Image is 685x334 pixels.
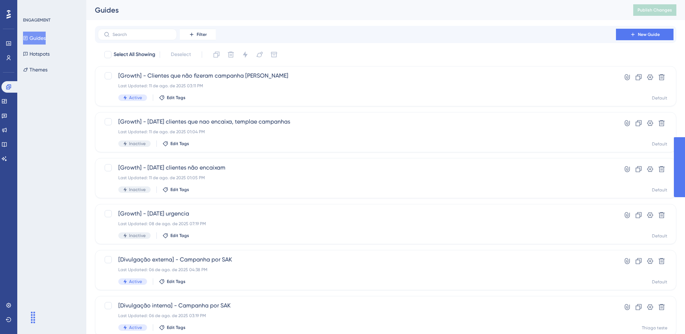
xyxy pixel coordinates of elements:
[652,233,667,239] div: Default
[118,301,595,310] span: [Divulgação interna] - Campanha por SAK
[129,325,142,330] span: Active
[638,32,660,37] span: New Guide
[164,48,197,61] button: Deselect
[27,307,39,328] div: Arrastar
[129,279,142,284] span: Active
[95,5,615,15] div: Guides
[170,187,189,192] span: Edit Tags
[652,187,667,193] div: Default
[118,267,595,273] div: Last Updated: 06 de ago. de 2025 04:38 PM
[118,221,595,227] div: Last Updated: 08 de ago. de 2025 07:19 PM
[129,141,146,147] span: Inactive
[652,141,667,147] div: Default
[159,279,186,284] button: Edit Tags
[633,4,676,16] button: Publish Changes
[129,233,146,238] span: Inactive
[170,233,189,238] span: Edit Tags
[638,7,672,13] span: Publish Changes
[114,50,155,59] span: Select All Showing
[118,117,595,126] span: [Growth] - [DATE] clientes que nao encaixa, templae campanhas
[642,325,667,331] div: Thiago teste
[616,29,673,40] button: New Guide
[163,233,189,238] button: Edit Tags
[159,95,186,101] button: Edit Tags
[167,325,186,330] span: Edit Tags
[197,32,207,37] span: Filter
[118,209,595,218] span: [Growth] - [DATE] urgencia
[23,47,50,60] button: Hotspots
[118,83,595,89] div: Last Updated: 11 de ago. de 2025 03:11 PM
[171,50,191,59] span: Deselect
[163,141,189,147] button: Edit Tags
[118,255,595,264] span: [Divulgação externa] - Campanha por SAK
[118,163,595,172] span: [Growth] - [DATE] clientes não encaixam
[163,187,189,192] button: Edit Tags
[118,175,595,181] div: Last Updated: 11 de ago. de 2025 01:05 PM
[652,95,667,101] div: Default
[118,129,595,135] div: Last Updated: 11 de ago. de 2025 01:04 PM
[23,63,47,76] button: Themes
[655,306,676,327] iframe: UserGuiding AI Assistant Launcher
[23,17,50,23] div: ENGAGEMENT
[113,32,171,37] input: Search
[159,325,186,330] button: Edit Tags
[129,95,142,101] span: Active
[167,279,186,284] span: Edit Tags
[170,141,189,147] span: Edit Tags
[180,29,216,40] button: Filter
[118,71,595,80] span: [Growth] - Clientes que não fizeram campanha [PERSON_NAME]
[118,313,595,319] div: Last Updated: 06 de ago. de 2025 03:19 PM
[129,187,146,192] span: Inactive
[23,32,46,45] button: Guides
[167,95,186,101] span: Edit Tags
[652,279,667,285] div: Default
